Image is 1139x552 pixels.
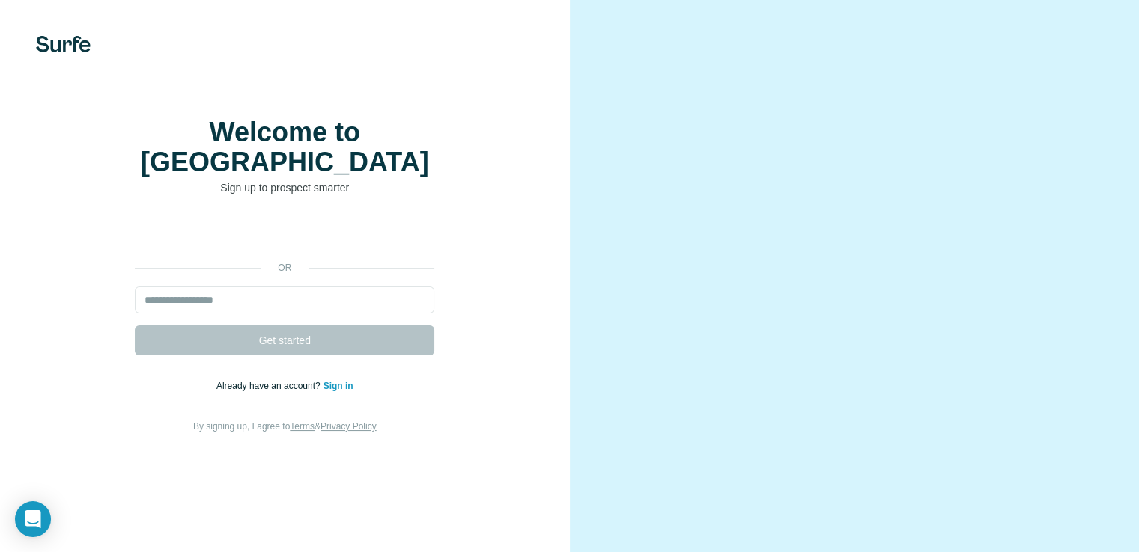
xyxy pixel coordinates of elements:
img: Surfe's logo [36,36,91,52]
iframe: Sign in with Google Button [127,218,442,251]
a: Privacy Policy [321,421,377,432]
h1: Welcome to [GEOGRAPHIC_DATA] [135,117,434,177]
p: Sign up to prospect smarter [135,180,434,195]
div: Open Intercom Messenger [15,501,51,537]
a: Sign in [324,381,353,391]
span: Already have an account? [216,381,324,391]
p: or [261,261,309,275]
span: By signing up, I agree to & [193,421,377,432]
a: Terms [290,421,315,432]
